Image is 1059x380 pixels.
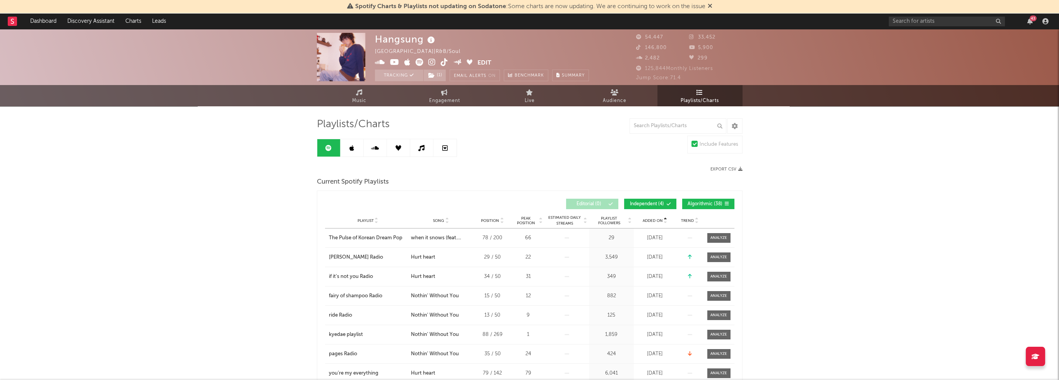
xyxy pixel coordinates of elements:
[514,292,543,300] div: 12
[475,254,510,261] div: 29 / 50
[402,85,487,106] a: Engagement
[889,17,1005,26] input: Search for artists
[120,14,147,29] a: Charts
[317,177,389,187] span: Current Spotify Playlists
[624,199,676,209] button: Independent(4)
[504,70,548,81] a: Benchmark
[657,85,742,106] a: Playlists/Charts
[591,370,632,377] div: 6,041
[329,292,382,300] div: fairy of shampoo Radio
[475,350,510,358] div: 35 / 50
[682,199,734,209] button: Algorithmic(38)
[329,234,402,242] div: The Pulse of Korean Dream Pop
[329,331,407,339] a: kyedae playlist
[681,218,694,223] span: Trend
[689,35,715,40] span: 33,452
[525,96,535,106] span: Live
[329,292,407,300] a: fairy of shampoo Radio
[411,312,459,319] div: Nothin' Without You
[375,70,423,81] button: Tracking
[1027,18,1033,24] button: 43
[475,331,510,339] div: 88 / 269
[514,331,543,339] div: 1
[689,56,708,61] span: 299
[689,45,713,50] span: 5,900
[329,331,363,339] div: kyedae playlist
[603,96,626,106] span: Audience
[147,14,171,29] a: Leads
[329,350,407,358] a: pages Radio
[591,350,632,358] div: 424
[475,312,510,319] div: 13 / 50
[515,71,544,80] span: Benchmark
[514,370,543,377] div: 79
[566,199,618,209] button: Editorial(0)
[636,254,674,261] div: [DATE]
[591,234,632,242] div: 29
[636,66,713,71] span: 125,844 Monthly Listeners
[636,234,674,242] div: [DATE]
[329,312,352,319] div: ride Radio
[355,3,705,10] span: : Some charts are now updating. We are continuing to work on the issue
[630,118,726,134] input: Search Playlists/Charts
[329,254,383,261] div: [PERSON_NAME] Radio
[636,56,660,61] span: 2,482
[591,273,632,281] div: 349
[572,85,657,106] a: Audience
[477,58,491,68] button: Edit
[487,85,572,106] a: Live
[329,254,407,261] a: [PERSON_NAME] Radio
[355,3,506,10] span: Spotify Charts & Playlists not updating on Sodatone
[514,312,543,319] div: 9
[591,216,627,225] span: Playlist Followers
[329,370,378,377] div: you’re my everything
[571,202,607,206] span: Editorial ( 0 )
[450,70,500,81] button: Email AlertsOn
[514,350,543,358] div: 24
[411,370,435,377] div: Hurt heart
[562,73,585,78] span: Summary
[329,234,407,242] a: The Pulse of Korean Dream Pop
[317,120,390,129] span: Playlists/Charts
[475,273,510,281] div: 34 / 50
[317,85,402,106] a: Music
[700,140,738,149] div: Include Features
[411,292,459,300] div: Nothin' Without You
[591,292,632,300] div: 882
[411,273,435,281] div: Hurt heart
[687,202,723,206] span: Algorithmic ( 38 )
[433,218,444,223] span: Song
[643,218,663,223] span: Added On
[591,331,632,339] div: 1,859
[62,14,120,29] a: Discovery Assistant
[591,254,632,261] div: 3,549
[708,3,712,10] span: Dismiss
[710,167,742,172] button: Export CSV
[514,216,538,225] span: Peak Position
[475,370,510,377] div: 79 / 142
[411,254,435,261] div: Hurt heart
[423,70,446,81] span: ( 1 )
[329,273,407,281] a: if it's not you Radio
[329,370,407,377] a: you’re my everything
[352,96,366,106] span: Music
[488,74,496,78] em: On
[636,45,667,50] span: 146,800
[1030,15,1037,21] div: 43
[591,312,632,319] div: 125
[25,14,62,29] a: Dashboard
[375,47,469,56] div: [GEOGRAPHIC_DATA] | R&B/Soul
[636,292,674,300] div: [DATE]
[681,96,719,106] span: Playlists/Charts
[514,254,543,261] div: 22
[636,35,663,40] span: 54,447
[636,331,674,339] div: [DATE]
[329,273,373,281] div: if it's not you Radio
[636,370,674,377] div: [DATE]
[481,218,499,223] span: Position
[636,75,681,80] span: Jump Score: 71.4
[514,234,543,242] div: 66
[411,350,459,358] div: Nothin' Without You
[636,273,674,281] div: [DATE]
[424,70,446,81] button: (1)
